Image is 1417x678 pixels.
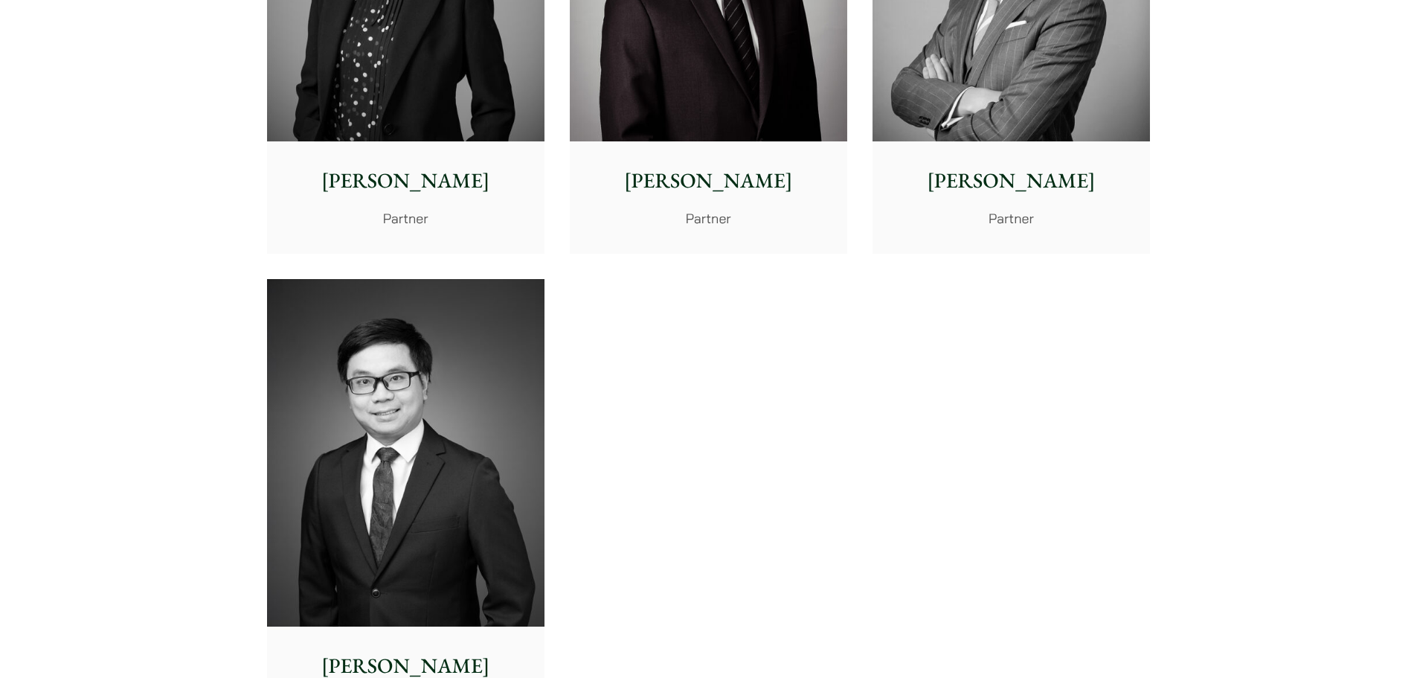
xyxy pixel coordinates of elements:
p: [PERSON_NAME] [279,165,533,196]
p: [PERSON_NAME] [884,165,1138,196]
p: Partner [884,208,1138,228]
p: Partner [279,208,533,228]
p: Partner [582,208,835,228]
p: [PERSON_NAME] [582,165,835,196]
